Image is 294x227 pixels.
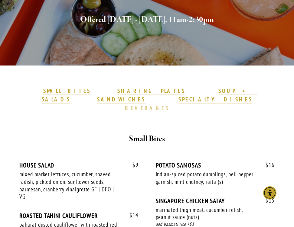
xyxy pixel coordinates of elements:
span: 14 [123,212,139,219]
div: indian-spiced potato dumplings, bell pepper garnish, mint chutney, raita (s) [156,171,258,185]
span: 15 [260,197,275,204]
a: BEVERAGES [125,104,169,112]
a: SOUP + SALADS [42,87,257,104]
span: 16 [260,161,275,168]
span: $ [266,161,269,168]
div: marinated thigh meat, cucumber relish, peanut sauce (nuts) [156,206,258,221]
strong: SPECIALTY DISHES [178,96,252,103]
div: SINGAPORE CHICKEN SATAY [156,197,275,205]
a: SPECIALTY DISHES [178,96,252,104]
span: $ [129,212,132,219]
span: 9 [126,161,139,168]
div: HOUSE SALAD [19,161,139,169]
div: POTATO SAMOSAS [156,161,275,169]
a: SHARING PLATES [117,87,185,95]
div: Accessibility Menu [263,186,276,200]
strong: SANDWICHES [97,96,145,103]
a: SMALL BITES [43,87,91,95]
span: $ [132,161,136,168]
div: ROASTED TAHINI CAULIFLOWER [19,212,139,219]
strong: Small Bites [129,134,165,144]
div: mixed market lettuces, cucumber, shaved radish, pickled onion, sunflower seeds, parmesan, cranber... [19,171,121,200]
a: SANDWICHES [97,96,145,104]
h2: Offered [DATE] - [DATE], 11am-2:30pm [27,14,267,26]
